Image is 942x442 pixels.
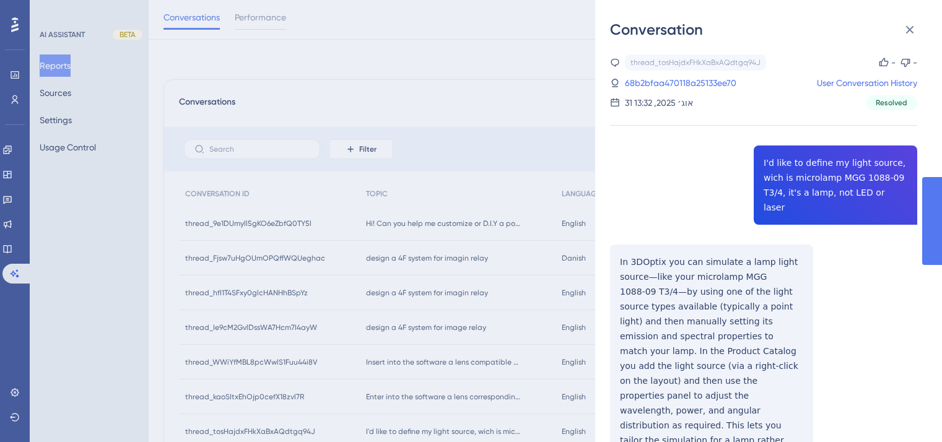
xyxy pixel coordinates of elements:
div: - [891,55,896,70]
div: thread_tosHajdxFHkXaBxAQdtgq94J [630,58,761,67]
div: 31 אוג׳ 2025, 13:32 [625,95,693,110]
iframe: UserGuiding AI Assistant Launcher [890,393,927,430]
a: 68b2bfaa470118a25133ee70 [625,76,736,90]
a: User Conversation History [817,76,917,90]
div: - [913,55,917,70]
span: Resolved [876,98,907,108]
div: Conversation [610,20,927,40]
